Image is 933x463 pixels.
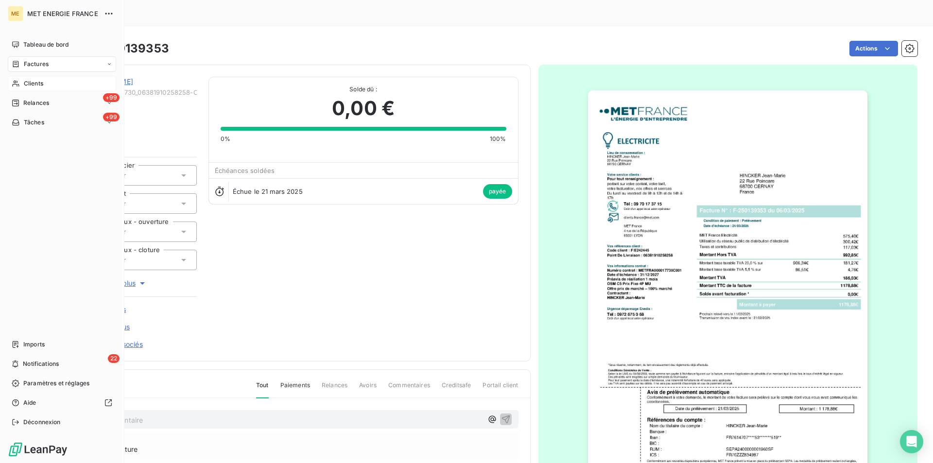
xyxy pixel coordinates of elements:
[24,118,44,127] span: Tâches
[23,418,61,427] span: Déconnexion
[483,381,518,397] span: Portail client
[24,79,43,88] span: Clients
[233,188,303,195] span: Échue le 21 mars 2025
[23,99,49,107] span: Relances
[332,94,395,123] span: 0,00 €
[59,278,197,289] button: Voir plus
[23,379,89,388] span: Paramètres et réglages
[221,135,230,143] span: 0%
[23,340,45,349] span: Imports
[900,430,923,453] div: Open Intercom Messenger
[108,278,147,288] span: Voir plus
[23,40,69,49] span: Tableau de bord
[8,442,68,457] img: Logo LeanPay
[23,360,59,368] span: Notifications
[215,167,275,174] span: Échéances soldées
[256,381,269,398] span: Tout
[388,381,430,397] span: Commentaires
[103,93,120,102] span: +99
[490,135,506,143] span: 100%
[221,85,506,94] span: Solde dû :
[103,113,120,121] span: +99
[76,88,197,96] span: METFRA000017730_06381910258258-CA1
[280,381,310,397] span: Paiements
[23,398,36,407] span: Aide
[359,381,377,397] span: Avoirs
[849,41,898,56] button: Actions
[322,381,347,397] span: Relances
[442,381,471,397] span: Creditsafe
[91,40,169,57] h3: F-250139353
[108,354,120,363] span: 22
[483,184,512,199] span: payée
[8,395,116,411] a: Aide
[24,60,49,69] span: Factures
